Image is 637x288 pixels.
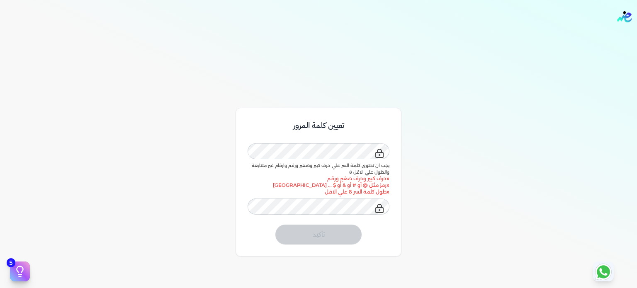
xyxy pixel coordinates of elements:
[7,258,15,267] span: 5
[248,162,389,175] div: يجب ان تحتوى كلمة السر علي حرف كبير وصغير ورقم وارقام غير متتابعة والطول علي الاقل 8
[387,175,389,182] span: x
[248,182,389,189] p: رمز مثل @ أو # أو & أو $ ... [GEOGRAPHIC_DATA]
[617,11,632,22] img: logo
[248,120,389,132] h1: تعيين كلمة المرور
[248,175,389,182] p: حرف كبير وحرف صغير ورقم
[10,261,30,281] button: 5
[248,189,389,195] p: طول كلمة السر 8 علي الاقل
[387,189,389,195] span: x
[387,182,389,188] span: x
